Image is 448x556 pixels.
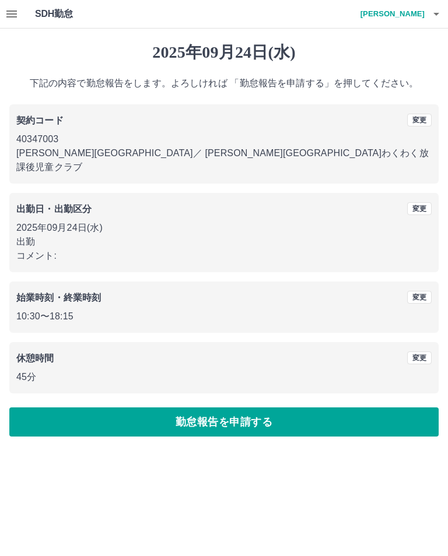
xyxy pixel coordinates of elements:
b: 出勤日・出勤区分 [16,204,92,214]
button: 勤怠報告を申請する [9,407,439,437]
p: コメント: [16,249,432,263]
p: 10:30 〜 18:15 [16,309,432,323]
b: 休憩時間 [16,353,54,363]
b: 契約コード [16,115,64,125]
h1: 2025年09月24日(水) [9,43,439,62]
button: 変更 [407,351,432,364]
button: 変更 [407,114,432,126]
p: 40347003 [16,132,432,146]
button: 変更 [407,291,432,304]
button: 変更 [407,202,432,215]
p: 2025年09月24日(水) [16,221,432,235]
p: 下記の内容で勤怠報告をします。よろしければ 「勤怠報告を申請する」を押してください。 [9,76,439,90]
p: [PERSON_NAME][GEOGRAPHIC_DATA] ／ [PERSON_NAME][GEOGRAPHIC_DATA]わくわく放課後児童クラブ [16,146,432,174]
b: 始業時刻・終業時刻 [16,293,101,302]
p: 出勤 [16,235,432,249]
p: 45分 [16,370,432,384]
